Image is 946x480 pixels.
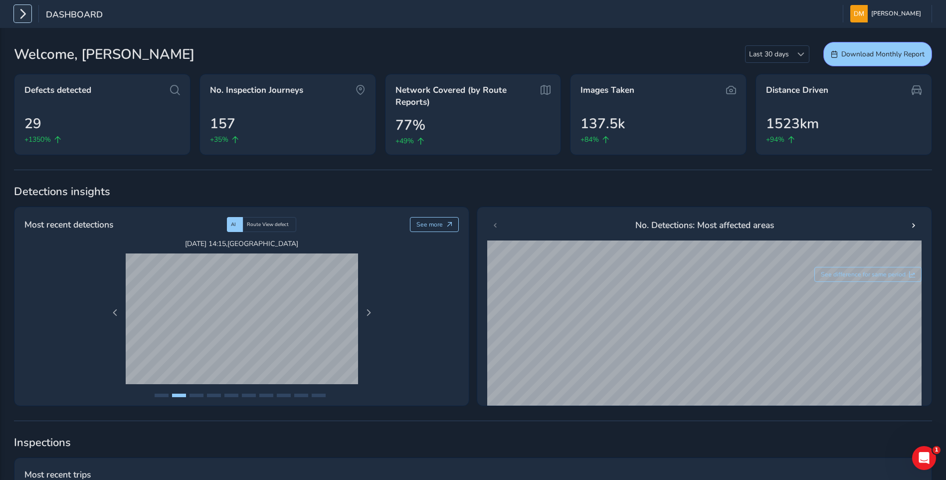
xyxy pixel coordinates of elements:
[155,394,169,397] button: Page 1
[850,5,925,22] button: [PERSON_NAME]
[231,221,236,228] span: AI
[395,115,425,136] span: 77%
[416,221,443,229] span: See more
[227,217,243,232] div: AI
[14,435,932,450] span: Inspections
[24,113,41,134] span: 29
[841,49,925,59] span: Download Monthly Report
[14,44,194,65] span: Welcome, [PERSON_NAME]
[210,134,228,145] span: +35%
[277,394,291,397] button: Page 8
[821,270,906,278] span: See difference for same period
[243,217,296,232] div: Route View defect
[746,46,792,62] span: Last 30 days
[635,219,774,232] span: No. Detections: Most affected areas
[210,84,303,96] span: No. Inspection Journeys
[294,394,308,397] button: Page 9
[312,394,326,397] button: Page 10
[224,394,238,397] button: Page 5
[259,394,273,397] button: Page 7
[823,42,932,66] button: Download Monthly Report
[850,5,868,22] img: diamond-layout
[14,184,932,199] span: Detections insights
[24,134,51,145] span: +1350%
[242,394,256,397] button: Page 6
[24,218,113,231] span: Most recent detections
[580,84,634,96] span: Images Taken
[362,306,376,320] button: Next Page
[395,136,414,146] span: +49%
[871,5,921,22] span: [PERSON_NAME]
[46,8,103,22] span: Dashboard
[766,84,828,96] span: Distance Driven
[172,394,186,397] button: Page 2
[247,221,289,228] span: Route View defect
[580,134,599,145] span: +84%
[126,239,358,248] span: [DATE] 14:15 , [GEOGRAPHIC_DATA]
[189,394,203,397] button: Page 3
[912,446,936,470] iframe: Intercom live chat
[933,446,941,454] span: 1
[395,84,536,108] span: Network Covered (by Route Reports)
[210,113,235,134] span: 157
[766,113,819,134] span: 1523km
[580,113,625,134] span: 137.5k
[766,134,784,145] span: +94%
[108,306,122,320] button: Previous Page
[410,217,459,232] button: See more
[24,84,91,96] span: Defects detected
[207,394,221,397] button: Page 4
[814,267,922,282] button: See difference for same period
